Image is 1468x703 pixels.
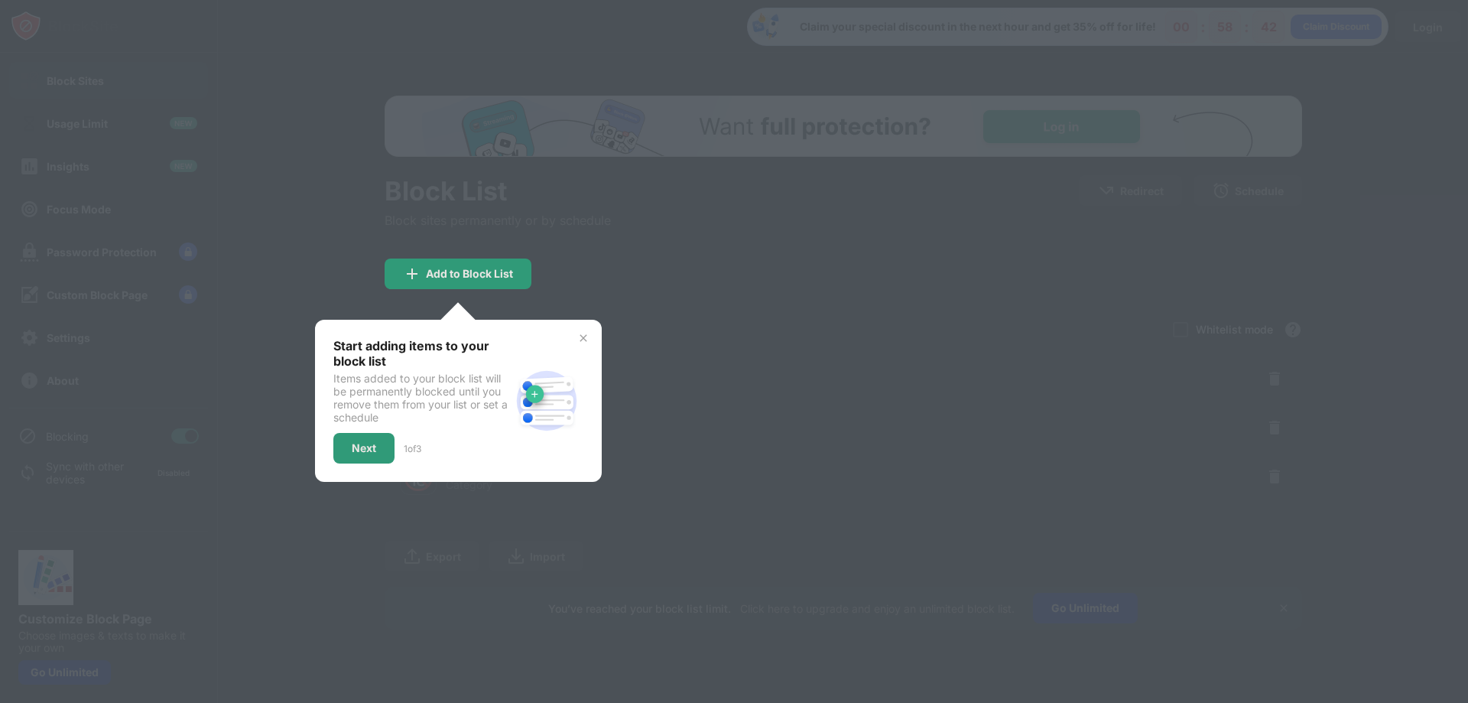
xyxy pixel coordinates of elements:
div: Add to Block List [426,268,513,280]
img: block-site.svg [510,364,583,438]
div: Next [352,442,376,454]
div: 1 of 3 [404,443,421,454]
div: Start adding items to your block list [333,338,510,369]
div: Items added to your block list will be permanently blocked until you remove them from your list o... [333,372,510,424]
img: x-button.svg [577,332,589,344]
